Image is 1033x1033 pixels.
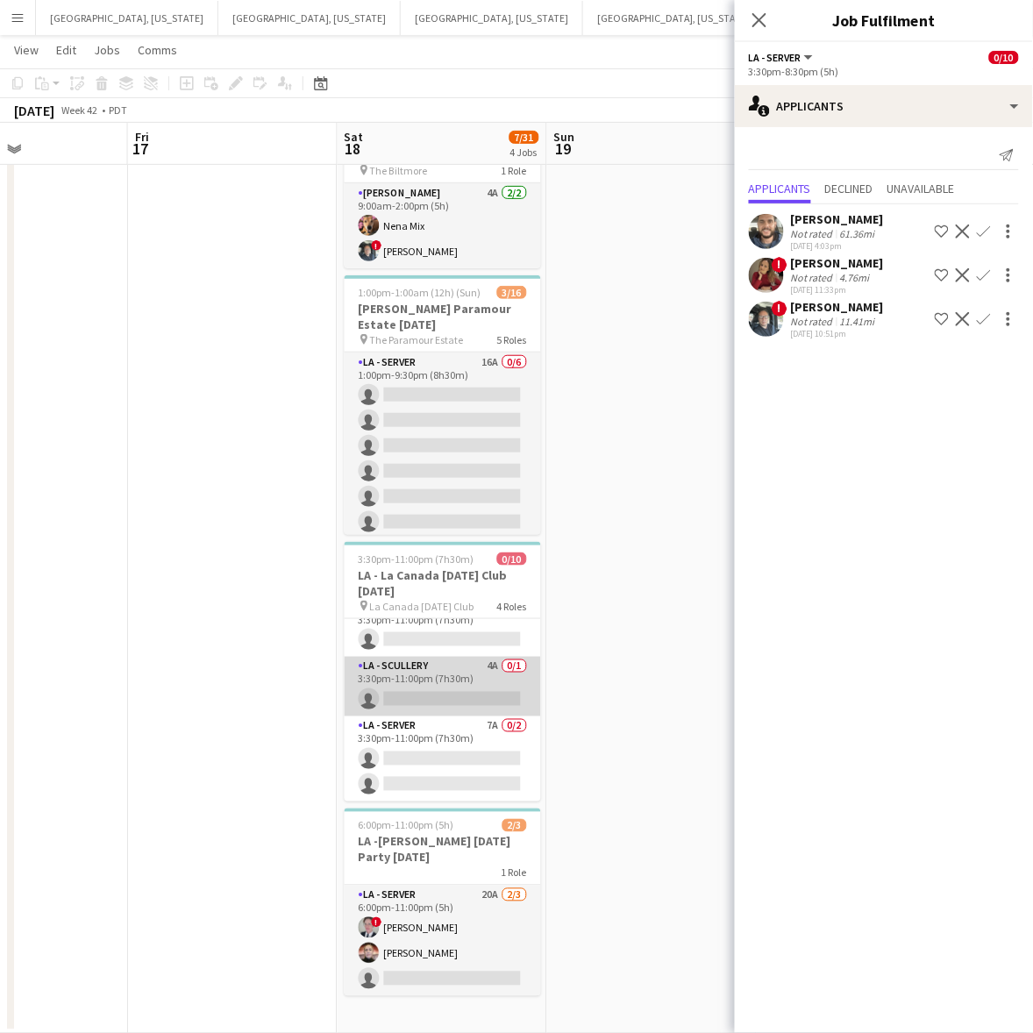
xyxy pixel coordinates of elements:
[401,1,583,35] button: [GEOGRAPHIC_DATA], [US_STATE]
[345,834,541,866] h3: LA -[PERSON_NAME] [DATE] Party [DATE]
[887,182,955,195] span: Unavailable
[791,284,884,296] div: [DATE] 11:33pm
[138,42,177,58] span: Comms
[772,301,787,317] span: !
[7,39,46,61] a: View
[359,552,474,566] span: 3:30pm-11:00pm (7h30m)
[735,9,1033,32] h3: Job Fulfilment
[837,315,879,328] div: 11.41mi
[345,275,541,535] app-job-card: 1:00pm-1:00am (12h) (Sun)3/16[PERSON_NAME] Paramour Estate [DATE] The Paramour Estate5 RolesLA - ...
[345,716,541,801] app-card-role: LA - Server7A0/23:30pm-11:00pm (7h30m)
[791,211,884,227] div: [PERSON_NAME]
[36,1,218,35] button: [GEOGRAPHIC_DATA], [US_STATE]
[791,240,884,252] div: [DATE] 4:03pm
[791,255,884,271] div: [PERSON_NAME]
[135,129,149,145] span: Fri
[510,146,538,159] div: 4 Jobs
[791,227,837,240] div: Not rated
[837,227,879,240] div: 61.36mi
[497,286,527,299] span: 3/16
[772,257,787,273] span: !
[502,164,527,177] span: 1 Role
[749,182,811,195] span: Applicants
[49,39,83,61] a: Edit
[345,183,541,268] app-card-role: [PERSON_NAME]4A2/29:00am-2:00pm (5h)Nena Mix![PERSON_NAME]
[791,315,837,328] div: Not rated
[791,299,884,315] div: [PERSON_NAME]
[345,886,541,996] app-card-role: LA - Server20A2/36:00pm-11:00pm (5h)![PERSON_NAME][PERSON_NAME]
[370,333,464,346] span: The Paramour Estate
[345,567,541,599] h3: LA - La Canada [DATE] Club [DATE]
[14,102,54,119] div: [DATE]
[583,1,766,35] button: [GEOGRAPHIC_DATA], [US_STATE]
[218,1,401,35] button: [GEOGRAPHIC_DATA], [US_STATE]
[791,271,837,284] div: Not rated
[14,42,39,58] span: View
[502,866,527,880] span: 1 Role
[359,286,481,299] span: 1:00pm-1:00am (12h) (Sun)
[497,333,527,346] span: 5 Roles
[749,65,1019,78] div: 3:30pm-8:30pm (5h)
[370,164,428,177] span: The Biltmore
[497,552,527,566] span: 0/10
[58,103,102,117] span: Week 42
[345,657,541,716] app-card-role: LA - Scullery4A0/13:30pm-11:00pm (7h30m)
[554,129,575,145] span: Sun
[372,917,382,928] span: !
[345,106,541,268] app-job-card: 9:00am-2:00pm (5h)2/2[PERSON_NAME] The Biltmore [DATE] The Biltmore1 Role[PERSON_NAME]4A2/29:00am...
[989,51,1019,64] span: 0/10
[345,353,541,539] app-card-role: LA - Server16A0/61:00pm-9:30pm (8h30m)
[370,600,474,613] span: La Canada [DATE] Club
[132,139,149,159] span: 17
[342,139,364,159] span: 18
[131,39,184,61] a: Comms
[56,42,76,58] span: Edit
[735,85,1033,127] div: Applicants
[109,103,127,117] div: PDT
[345,129,364,145] span: Sat
[345,542,541,801] app-job-card: 3:30pm-11:00pm (7h30m)0/10LA - La Canada [DATE] Club [DATE] La Canada [DATE] Club4 Roles Captain0...
[749,51,816,64] button: LA - Server
[345,809,541,996] app-job-card: 6:00pm-11:00pm (5h)2/3LA -[PERSON_NAME] [DATE] Party [DATE]1 RoleLA - Server20A2/36:00pm-11:00pm ...
[372,240,382,251] span: !
[509,131,539,144] span: 7/31
[345,597,541,657] app-card-role: Captain0/13:30pm-11:00pm (7h30m)
[94,42,120,58] span: Jobs
[837,271,873,284] div: 4.76mi
[791,328,884,339] div: [DATE] 10:51pm
[359,819,454,832] span: 6:00pm-11:00pm (5h)
[825,182,873,195] span: Declined
[502,819,527,832] span: 2/3
[345,301,541,332] h3: [PERSON_NAME] Paramour Estate [DATE]
[497,600,527,613] span: 4 Roles
[749,51,801,64] span: LA - Server
[552,139,575,159] span: 19
[87,39,127,61] a: Jobs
